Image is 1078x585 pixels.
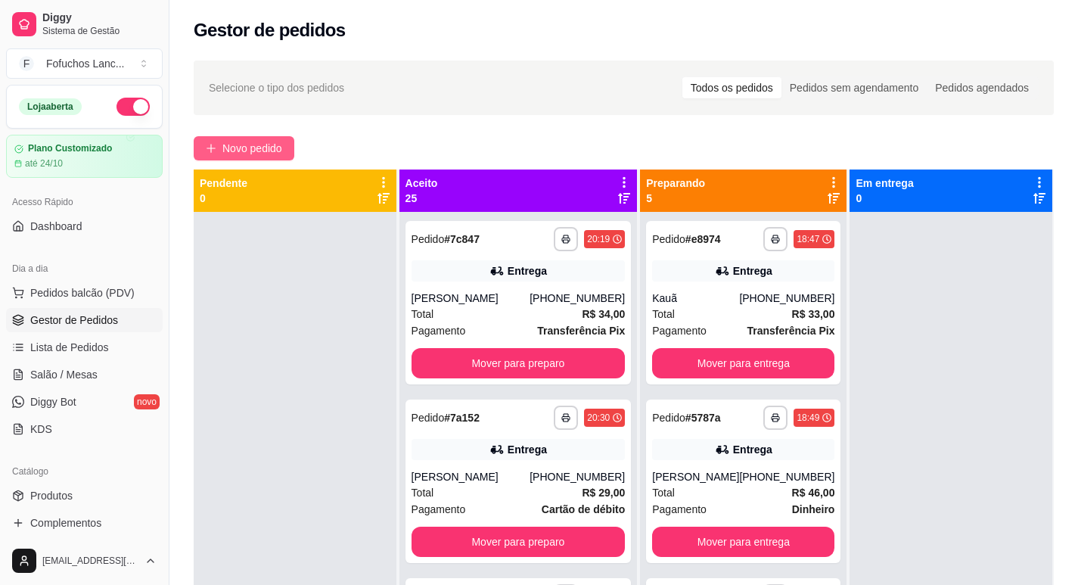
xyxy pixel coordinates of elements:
[412,322,466,339] span: Pagamento
[6,417,163,441] a: KDS
[733,442,772,457] div: Entrega
[856,176,913,191] p: Em entrega
[42,25,157,37] span: Sistema de Gestão
[30,285,135,300] span: Pedidos balcão (PDV)
[412,484,434,501] span: Total
[19,56,34,71] span: F
[42,11,157,25] span: Diggy
[646,191,705,206] p: 5
[209,79,344,96] span: Selecione o tipo dos pedidos
[30,394,76,409] span: Diggy Bot
[200,191,247,206] p: 0
[582,487,625,499] strong: R$ 29,00
[30,313,118,328] span: Gestor de Pedidos
[412,348,626,378] button: Mover para preparo
[537,325,625,337] strong: Transferência Pix
[508,263,547,278] div: Entrega
[6,390,163,414] a: Diggy Botnovo
[781,77,927,98] div: Pedidos sem agendamento
[582,308,625,320] strong: R$ 34,00
[6,6,163,42] a: DiggySistema de Gestão
[28,143,112,154] article: Plano Customizado
[542,503,625,515] strong: Cartão de débito
[6,335,163,359] a: Lista de Pedidos
[587,412,610,424] div: 20:30
[42,555,138,567] span: [EMAIL_ADDRESS][DOMAIN_NAME]
[116,98,150,116] button: Alterar Status
[682,77,781,98] div: Todos os pedidos
[412,291,530,306] div: [PERSON_NAME]
[30,422,52,437] span: KDS
[6,511,163,535] a: Complementos
[200,176,247,191] p: Pendente
[6,484,163,508] a: Produtos
[856,191,913,206] p: 0
[747,325,834,337] strong: Transferência Pix
[6,48,163,79] button: Select a team
[652,412,685,424] span: Pedido
[733,263,772,278] div: Entrega
[652,306,675,322] span: Total
[30,340,109,355] span: Lista de Pedidos
[797,412,819,424] div: 18:49
[6,363,163,387] a: Salão / Mesas
[206,143,216,154] span: plus
[792,308,835,320] strong: R$ 33,00
[405,176,438,191] p: Aceito
[652,501,707,518] span: Pagamento
[412,501,466,518] span: Pagamento
[444,233,480,245] strong: # 7c847
[797,233,819,245] div: 18:47
[30,488,73,503] span: Produtos
[222,140,282,157] span: Novo pedido
[6,308,163,332] a: Gestor de Pedidos
[6,214,163,238] a: Dashboard
[444,412,480,424] strong: # 7a152
[530,469,625,484] div: [PHONE_NUMBER]
[6,459,163,484] div: Catálogo
[652,291,739,306] div: Kauã
[194,18,346,42] h2: Gestor de pedidos
[652,348,834,378] button: Mover para entrega
[412,469,530,484] div: [PERSON_NAME]
[530,291,625,306] div: [PHONE_NUMBER]
[412,527,626,557] button: Mover para preparo
[685,412,721,424] strong: # 5787a
[30,219,82,234] span: Dashboard
[6,135,163,178] a: Plano Customizadoaté 24/10
[19,98,82,115] div: Loja aberta
[412,233,445,245] span: Pedido
[405,191,438,206] p: 25
[6,281,163,305] button: Pedidos balcão (PDV)
[412,412,445,424] span: Pedido
[739,291,834,306] div: [PHONE_NUMBER]
[685,233,721,245] strong: # e8974
[739,469,834,484] div: [PHONE_NUMBER]
[412,306,434,322] span: Total
[927,77,1037,98] div: Pedidos agendados
[30,515,101,531] span: Complementos
[652,322,707,339] span: Pagamento
[6,190,163,214] div: Acesso Rápido
[30,367,98,382] span: Salão / Mesas
[587,233,610,245] div: 20:19
[25,157,63,170] article: até 24/10
[194,136,294,160] button: Novo pedido
[646,176,705,191] p: Preparando
[6,257,163,281] div: Dia a dia
[792,503,835,515] strong: Dinheiro
[508,442,547,457] div: Entrega
[652,527,834,557] button: Mover para entrega
[792,487,835,499] strong: R$ 46,00
[6,543,163,579] button: [EMAIL_ADDRESS][DOMAIN_NAME]
[652,469,739,484] div: [PERSON_NAME]
[652,484,675,501] span: Total
[46,56,125,71] div: Fofuchos Lanc ...
[652,233,685,245] span: Pedido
